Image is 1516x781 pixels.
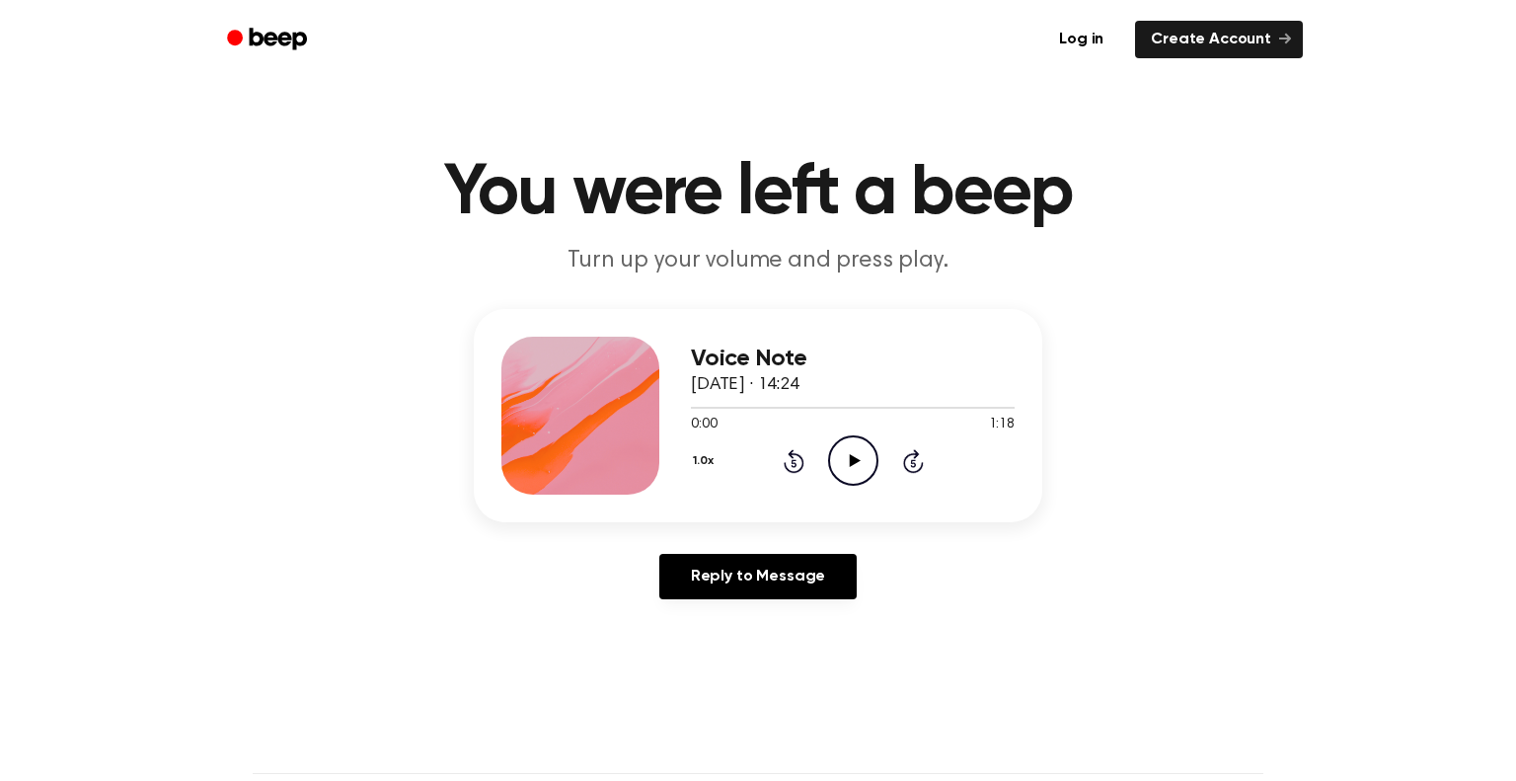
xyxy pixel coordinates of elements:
h3: Voice Note [691,346,1015,372]
h1: You were left a beep [253,158,1263,229]
a: Create Account [1135,21,1303,58]
p: Turn up your volume and press play. [379,245,1137,277]
span: 0:00 [691,415,717,435]
span: [DATE] · 14:24 [691,376,799,394]
button: 1.0x [691,444,720,478]
a: Reply to Message [659,554,857,599]
a: Beep [213,21,325,59]
span: 1:18 [989,415,1015,435]
a: Log in [1039,17,1123,62]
